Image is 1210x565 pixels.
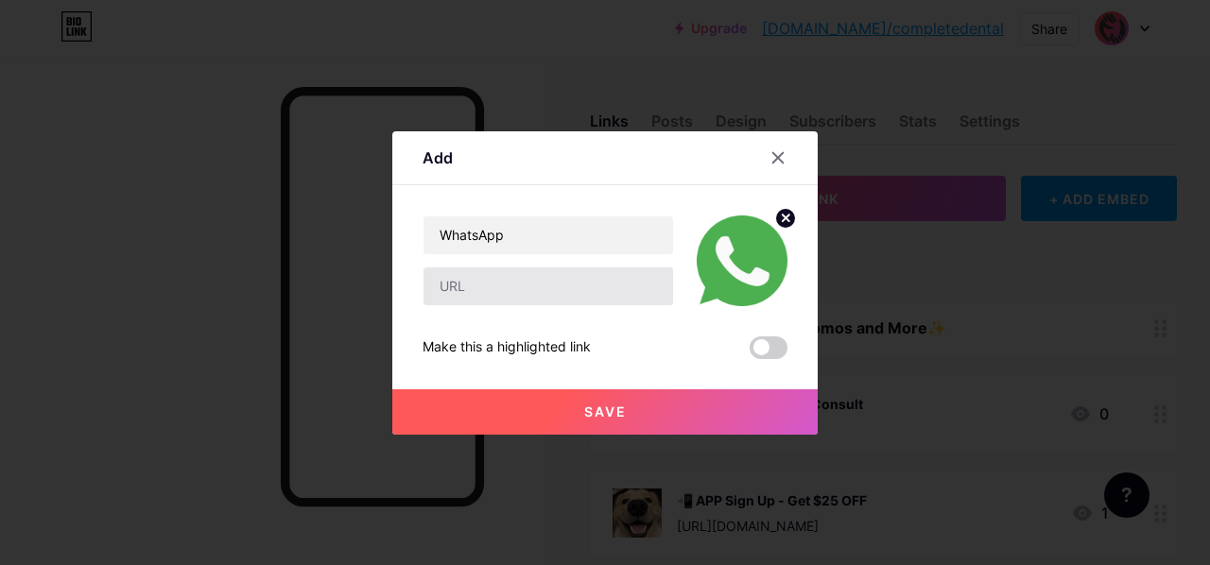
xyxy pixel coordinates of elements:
[423,336,591,359] div: Make this a highlighted link
[423,267,673,305] input: URL
[392,389,818,435] button: Save
[423,146,453,169] div: Add
[584,403,627,419] span: Save
[697,215,787,306] img: link_thumbnail
[423,216,673,254] input: Title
